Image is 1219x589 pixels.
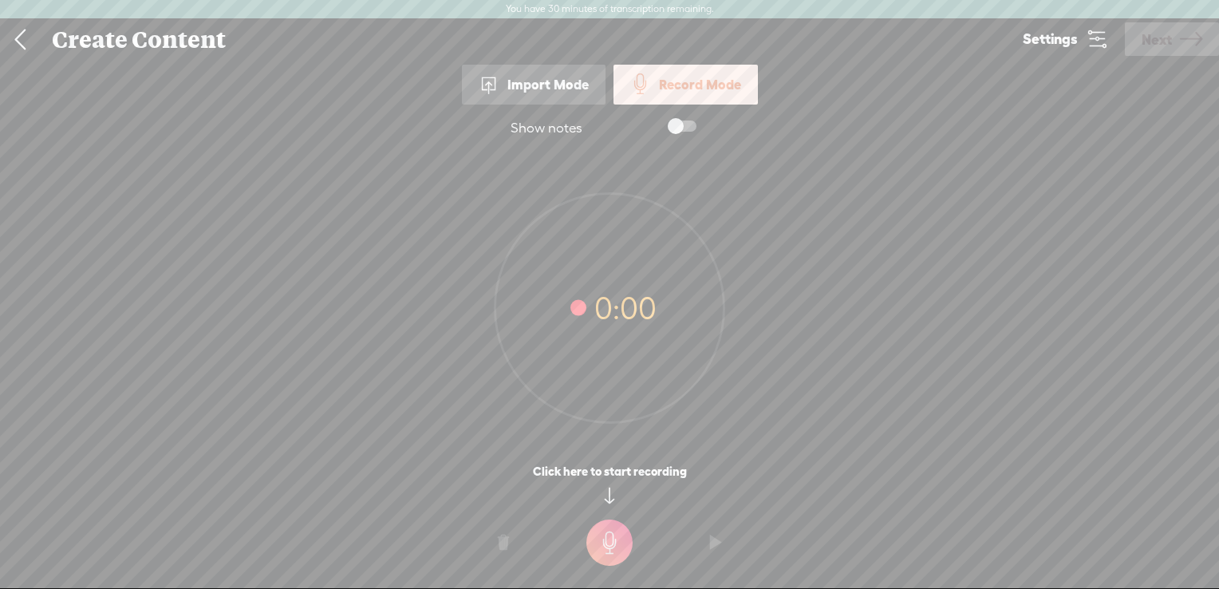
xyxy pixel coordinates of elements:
[511,120,582,137] div: Show notes
[506,3,714,16] label: You have 30 minutes of transcription remaining.
[1023,32,1078,47] span: Settings
[462,65,606,105] div: Import Mode
[1142,19,1172,60] span: Next
[41,19,1006,61] div: Create Content
[613,65,758,105] div: Record Mode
